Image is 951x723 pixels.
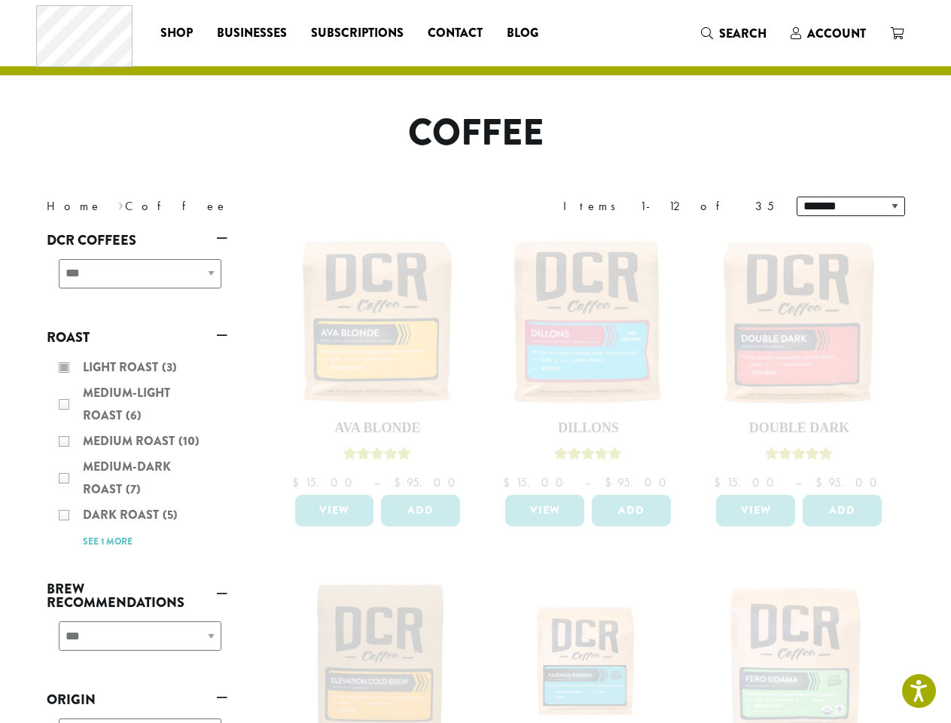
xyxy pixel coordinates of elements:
[148,21,205,45] a: Shop
[47,687,227,712] a: Origin
[311,24,404,43] span: Subscriptions
[160,24,193,43] span: Shop
[47,350,227,559] div: Roast
[47,197,453,215] nav: Breadcrumb
[47,198,102,214] a: Home
[217,24,287,43] span: Businesses
[118,192,123,215] span: ›
[47,227,227,253] a: DCR Coffees
[689,21,779,46] a: Search
[507,24,538,43] span: Blog
[47,615,227,669] div: Brew Recommendations
[47,576,227,615] a: Brew Recommendations
[47,325,227,350] a: Roast
[35,111,916,155] h1: Coffee
[428,24,483,43] span: Contact
[47,253,227,307] div: DCR Coffees
[563,197,774,215] div: Items 1-12 of 35
[719,25,767,42] span: Search
[807,25,866,42] span: Account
